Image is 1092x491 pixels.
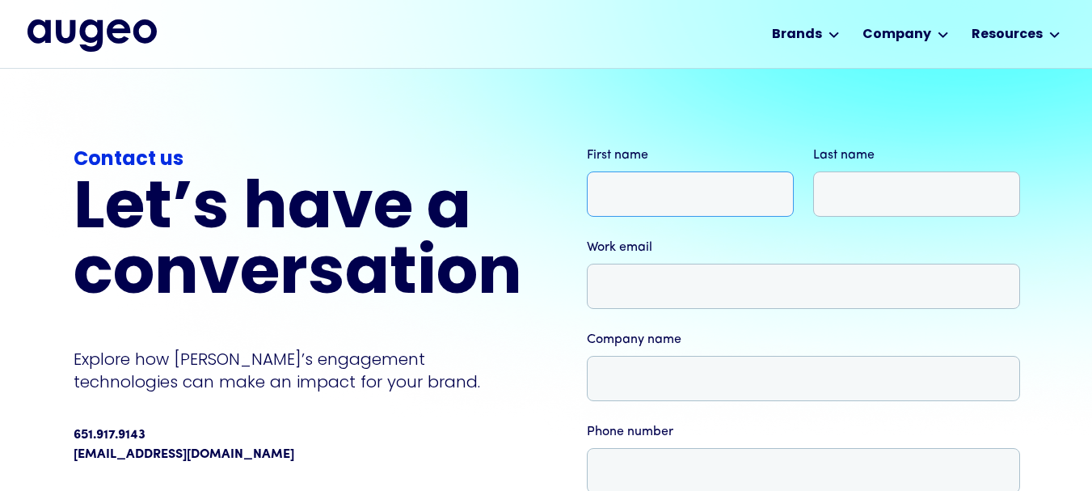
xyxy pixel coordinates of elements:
div: Company [862,25,931,44]
div: Brands [772,25,822,44]
label: Company name [587,330,1020,349]
a: [EMAIL_ADDRESS][DOMAIN_NAME] [74,445,294,464]
label: Phone number [587,422,1020,442]
label: Last name [813,146,1020,165]
div: 651.917.9143 [74,425,145,445]
label: First name [587,146,794,165]
img: Augeo's full logo in midnight blue. [27,19,157,52]
a: home [27,19,157,52]
p: Explore how [PERSON_NAME]’s engagement technologies can make an impact for your brand. [74,348,522,393]
div: Resources [972,25,1043,44]
h2: Let’s have a conversation [74,178,522,309]
label: Work email [587,238,1020,257]
div: Contact us [74,146,522,175]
